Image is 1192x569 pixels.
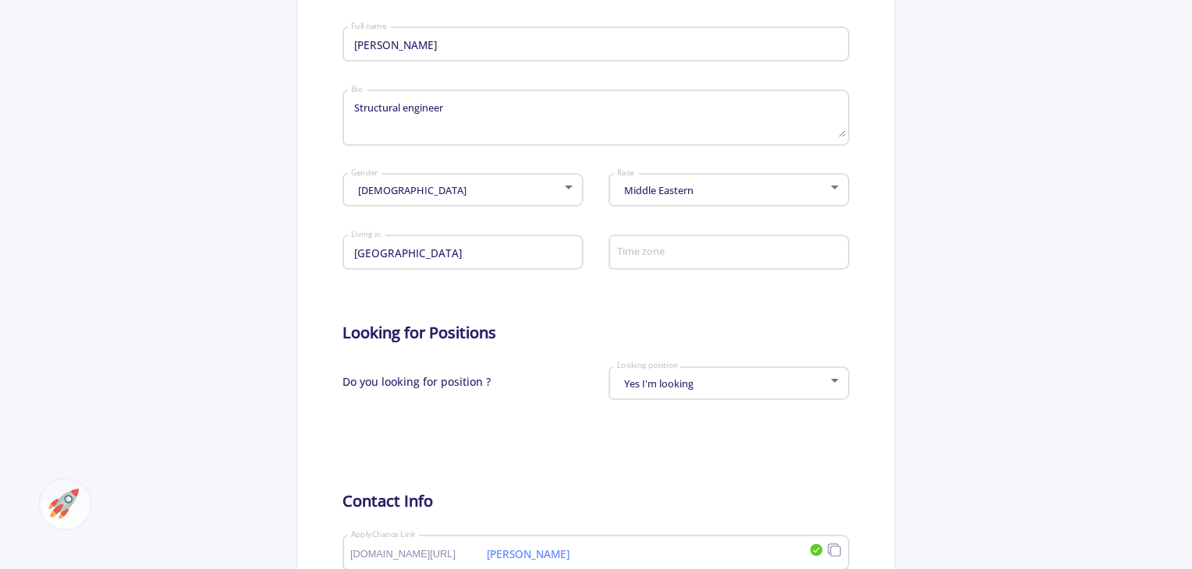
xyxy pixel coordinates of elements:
span: [DOMAIN_NAME][URL] [350,549,485,560]
span: [DEMOGRAPHIC_DATA] [354,183,467,197]
img: ac-market [48,489,79,519]
span: Yes I'm looking [620,376,694,391]
h5: Contact Info [342,492,849,511]
span: Middle Eastern [620,183,694,197]
h5: Looking for Positions [342,323,849,342]
span: Do you looking for position ? [342,361,491,416]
